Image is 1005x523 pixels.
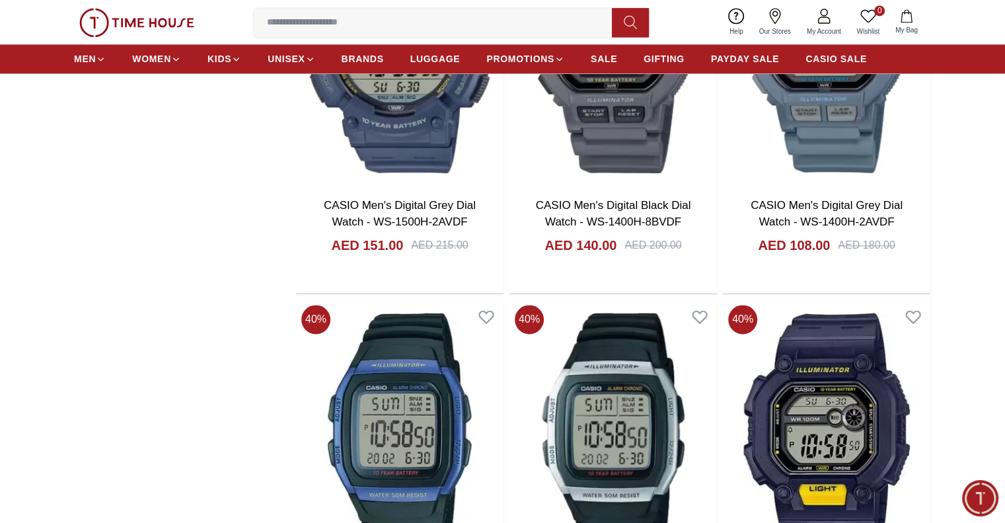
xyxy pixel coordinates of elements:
[410,52,461,65] span: LUGGAGE
[207,47,241,71] a: KIDS
[301,305,330,334] span: 40 %
[536,199,691,229] a: CASIO Men's Digital Black Dial Watch - WS-1400H-8BVDF
[132,52,171,65] span: WOMEN
[591,47,617,71] a: SALE
[591,52,617,65] span: SALE
[624,237,681,253] div: AED 200.00
[751,5,799,39] a: Our Stores
[711,47,779,71] a: PAYDAY SALE
[268,47,315,71] a: UNISEX
[515,305,544,334] span: 40 %
[849,5,887,39] a: 0Wishlist
[887,7,926,38] button: My Bag
[342,47,384,71] a: BRANDS
[722,5,751,39] a: Help
[838,237,895,253] div: AED 180.00
[544,236,616,255] h4: AED 140.00
[711,52,779,65] span: PAYDAY SALE
[801,26,846,36] span: My Account
[751,199,903,229] a: CASIO Men's Digital Grey Dial Watch - WS-1400H-2AVDF
[644,47,685,71] a: GIFTING
[79,8,194,37] img: ...
[805,47,867,71] a: CASIO SALE
[754,26,796,36] span: Our Stores
[410,47,461,71] a: LUGGAGE
[486,52,554,65] span: PROMOTIONS
[268,52,305,65] span: UNISEX
[486,47,564,71] a: PROMOTIONS
[74,47,106,71] a: MEN
[331,236,403,255] h4: AED 151.00
[74,52,96,65] span: MEN
[644,52,685,65] span: GIFTING
[852,26,885,36] span: Wishlist
[962,480,998,516] div: Chat Widget
[324,199,476,229] a: CASIO Men's Digital Grey Dial Watch - WS-1500H-2AVDF
[724,26,749,36] span: Help
[207,52,231,65] span: KIDS
[805,52,867,65] span: CASIO SALE
[758,236,830,255] h4: AED 108.00
[342,52,384,65] span: BRANDS
[411,237,468,253] div: AED 215.00
[728,305,757,334] span: 40 %
[890,25,923,35] span: My Bag
[132,47,181,71] a: WOMEN
[874,5,885,16] span: 0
